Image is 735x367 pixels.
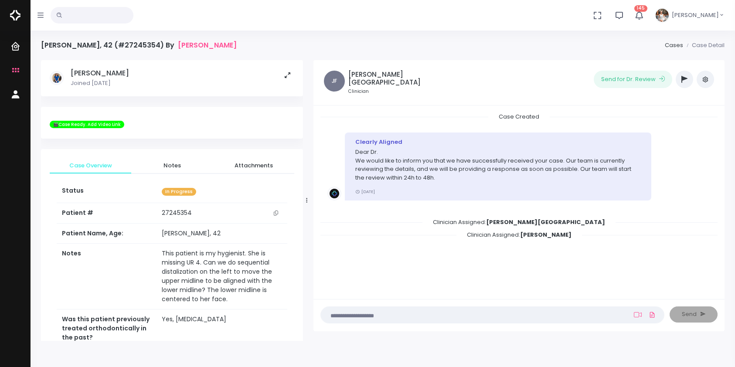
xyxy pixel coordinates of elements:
div: scrollable content [320,112,718,290]
p: Dear Dr. We would like to inform you that we have successfully received your case. Our team is cu... [355,148,641,182]
td: [PERSON_NAME], 42 [157,224,287,244]
span: [PERSON_NAME] [672,11,719,20]
span: Notes [138,161,206,170]
th: Patient # [57,203,157,224]
b: [PERSON_NAME] [520,231,572,239]
span: 145 [634,5,647,12]
td: 27245354 [157,203,287,223]
span: In Progress [162,188,196,196]
th: Notes [57,244,157,309]
b: [PERSON_NAME][GEOGRAPHIC_DATA] [486,218,605,226]
span: Clinician Assigned: [422,215,616,229]
th: Patient Name, Age: [57,224,157,244]
span: Clinician Assigned: [456,228,582,241]
span: Case Overview [57,161,124,170]
small: [DATE] [355,189,375,194]
div: Clearly Aligned [355,138,641,146]
td: Yes, [MEDICAL_DATA] [157,309,287,348]
a: Add Loom Video [632,311,643,318]
span: Attachments [220,161,287,170]
span: Case Created [488,110,550,123]
th: Status [57,181,157,203]
h5: [PERSON_NAME][GEOGRAPHIC_DATA] [348,71,447,86]
button: Send for Dr. Review [594,71,672,88]
small: Clinician [348,88,447,95]
img: Logo Horizontal [10,6,20,24]
th: Was this patient previously treated orthodontically in the past? [57,309,157,348]
div: scrollable content [41,60,303,341]
td: This patient is my hygienist. She is missing UR 4. Can we do sequential distalization on the left... [157,244,287,309]
a: Add Files [647,307,657,323]
li: Case Detail [683,41,725,50]
a: [PERSON_NAME] [178,41,237,49]
p: Joined [DATE] [71,79,129,88]
a: Cases [665,41,683,49]
h5: [PERSON_NAME] [71,69,129,78]
span: 🎬Case Ready. Add Video Link [50,121,124,129]
img: Header Avatar [654,7,670,23]
span: JF [324,71,345,92]
h4: [PERSON_NAME], 42 (#27245354) By [41,41,237,49]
